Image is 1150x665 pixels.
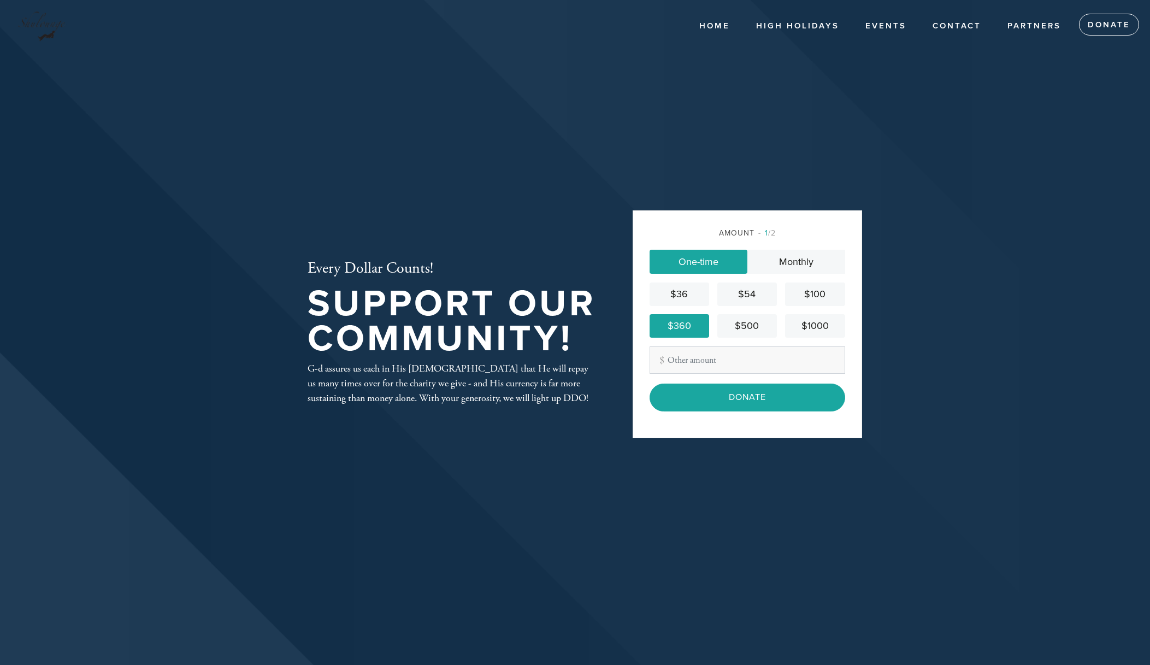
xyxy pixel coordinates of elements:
[722,287,772,302] div: $54
[765,228,768,238] span: 1
[650,283,709,306] a: $36
[650,314,709,338] a: $360
[722,319,772,333] div: $500
[789,319,840,333] div: $1000
[717,283,777,306] a: $54
[650,346,845,374] input: Other amount
[789,287,840,302] div: $100
[857,16,915,37] a: Events
[747,250,845,274] a: Monthly
[650,227,845,239] div: Amount
[785,283,845,306] a: $100
[924,16,989,37] a: Contact
[308,260,597,278] h2: Every Dollar Counts!
[748,16,847,37] a: High Holidays
[785,314,845,338] a: $1000
[308,361,597,405] div: G-d assures us each in His [DEMOGRAPHIC_DATA] that He will repay us many times over for the chari...
[691,16,738,37] a: Home
[999,16,1069,37] a: Partners
[1079,14,1139,36] a: Donate
[308,286,597,357] h1: Support our Community!
[654,287,705,302] div: $36
[654,319,705,333] div: $360
[650,384,845,411] input: Donate
[717,314,777,338] a: $500
[16,5,67,45] img: Shulounge%20Logo%20HQ%20%28no%20background%29.png
[650,250,747,274] a: One-time
[758,228,776,238] span: /2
